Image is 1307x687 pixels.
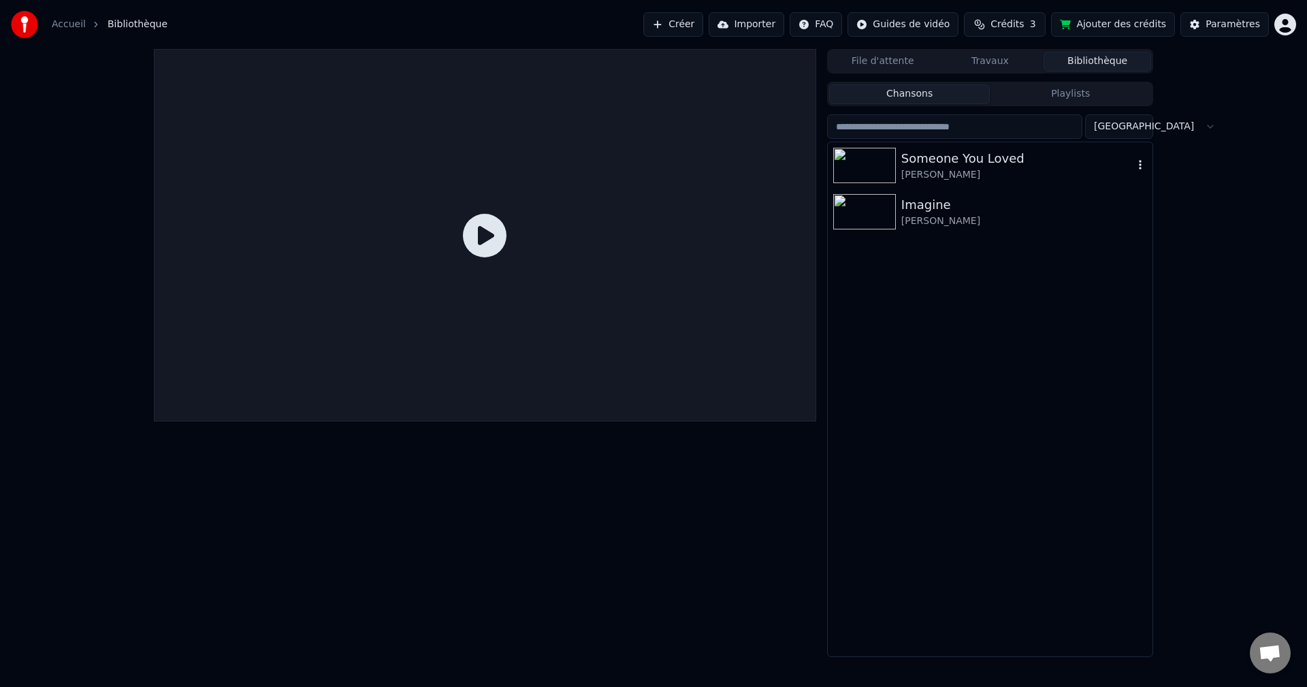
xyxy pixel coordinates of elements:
button: Créer [643,12,703,37]
button: Chansons [829,84,990,104]
span: Crédits [990,18,1024,31]
span: 3 [1030,18,1036,31]
div: Imagine [901,195,1147,214]
button: FAQ [790,12,842,37]
span: Bibliothèque [108,18,167,31]
div: [PERSON_NAME] [901,214,1147,228]
span: [GEOGRAPHIC_DATA] [1094,120,1194,133]
button: Travaux [937,52,1044,71]
div: [PERSON_NAME] [901,168,1133,182]
div: Ouvrir le chat [1250,633,1291,673]
nav: breadcrumb [52,18,167,31]
button: Playlists [990,84,1151,104]
button: Bibliothèque [1044,52,1151,71]
div: Someone You Loved [901,149,1133,168]
button: Guides de vidéo [848,12,958,37]
div: Paramètres [1206,18,1260,31]
button: Ajouter des crédits [1051,12,1175,37]
button: Crédits3 [964,12,1046,37]
button: File d'attente [829,52,937,71]
img: youka [11,11,38,38]
button: Paramètres [1180,12,1269,37]
a: Accueil [52,18,86,31]
button: Importer [709,12,784,37]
